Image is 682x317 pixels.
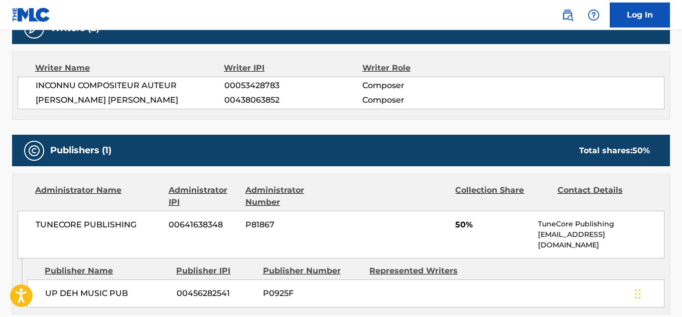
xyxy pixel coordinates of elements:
[538,229,664,250] p: [EMAIL_ADDRESS][DOMAIN_NAME]
[369,265,469,277] div: Represented Writers
[584,5,604,25] div: Help
[455,219,530,231] span: 50%
[224,62,362,74] div: Writer IPI
[36,94,224,106] span: [PERSON_NAME] [PERSON_NAME]
[35,184,161,208] div: Administrator Name
[36,80,224,92] span: INCONNU COMPOSITEUR AUTEUR
[632,146,650,155] span: 50 %
[224,80,362,92] span: 00053428783
[635,279,641,309] div: Drag
[36,219,161,231] span: TUNECORE PUBLISHING
[169,219,238,231] span: 00641638348
[558,184,652,208] div: Contact Details
[362,80,488,92] span: Composer
[245,184,340,208] div: Administrator Number
[224,94,362,106] span: 00438063852
[538,219,664,229] p: TuneCore Publishing
[562,9,574,21] img: search
[362,62,488,74] div: Writer Role
[588,9,600,21] img: help
[176,265,255,277] div: Publisher IPI
[455,184,550,208] div: Collection Share
[169,184,238,208] div: Administrator IPI
[632,269,682,317] iframe: Chat Widget
[12,8,51,22] img: MLC Logo
[45,287,169,299] span: UP DEH MUSIC PUB
[50,145,111,156] h5: Publishers (1)
[558,5,578,25] a: Public Search
[28,145,40,157] img: Publishers
[263,265,362,277] div: Publisher Number
[245,219,340,231] span: P81867
[579,145,650,157] div: Total shares:
[35,62,224,74] div: Writer Name
[610,3,670,28] a: Log In
[362,94,488,106] span: Composer
[45,265,169,277] div: Publisher Name
[263,287,362,299] span: P0925F
[177,287,255,299] span: 00456282541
